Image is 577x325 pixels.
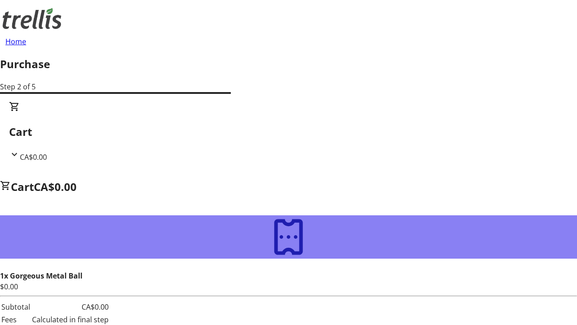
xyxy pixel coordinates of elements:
[11,179,34,194] span: Cart
[9,124,568,140] h2: Cart
[9,101,568,162] div: CartCA$0.00
[32,301,109,313] td: CA$0.00
[1,301,31,313] td: Subtotal
[20,152,47,162] span: CA$0.00
[34,179,77,194] span: CA$0.00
